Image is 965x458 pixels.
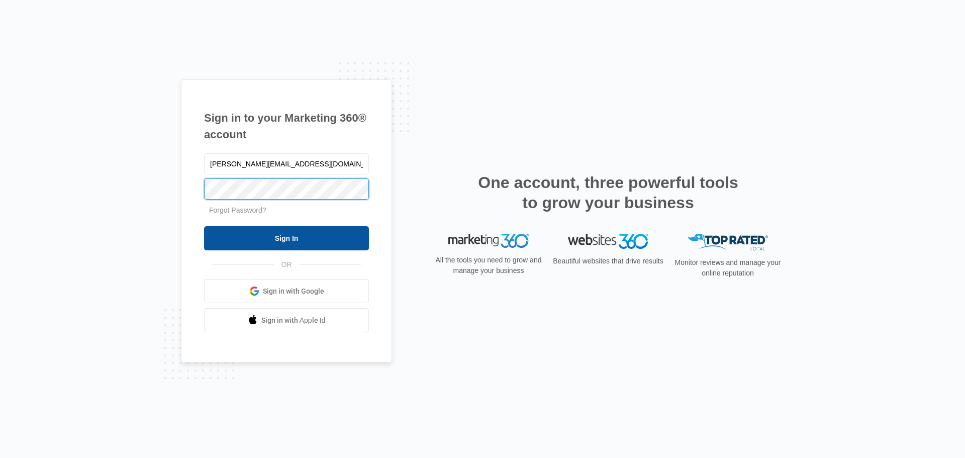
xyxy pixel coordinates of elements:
input: Email [204,153,369,174]
p: Monitor reviews and manage your online reputation [671,257,784,279]
a: Sign in with Google [204,279,369,303]
a: Sign in with Apple Id [204,308,369,332]
img: Websites 360 [568,234,648,248]
span: OR [274,259,299,270]
span: Sign in with Apple Id [261,315,326,326]
p: Beautiful websites that drive results [552,256,664,266]
img: Marketing 360 [448,234,529,248]
input: Sign In [204,226,369,250]
h1: Sign in to your Marketing 360® account [204,110,369,143]
p: All the tools you need to grow and manage your business [432,255,545,276]
img: Top Rated Local [688,234,768,250]
h2: One account, three powerful tools to grow your business [475,172,741,213]
a: Forgot Password? [209,206,266,214]
span: Sign in with Google [263,286,324,297]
